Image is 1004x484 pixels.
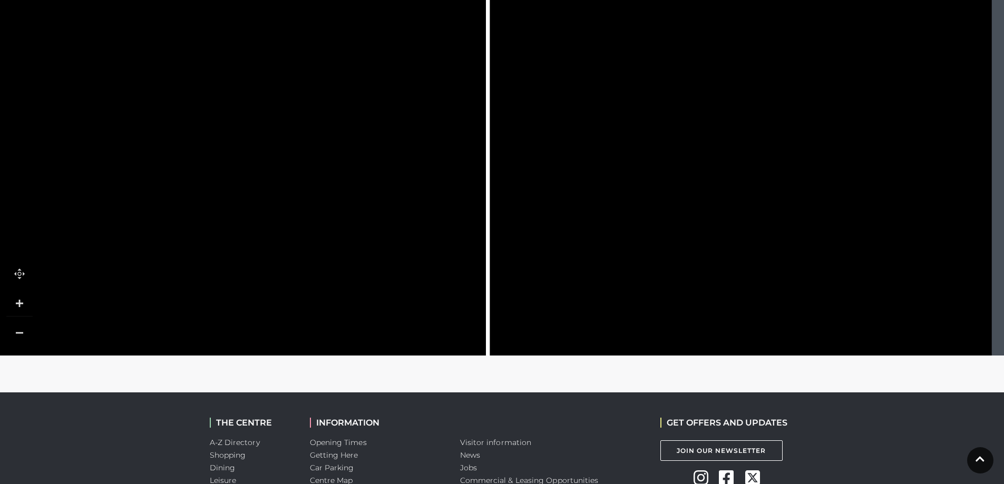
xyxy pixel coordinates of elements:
[460,463,477,472] a: Jobs
[210,438,260,447] a: A-Z Directory
[660,418,787,428] h2: GET OFFERS AND UPDATES
[660,440,783,461] a: Join Our Newsletter
[310,463,354,472] a: Car Parking
[210,450,246,460] a: Shopping
[460,438,532,447] a: Visitor information
[460,450,480,460] a: News
[210,418,294,428] h2: THE CENTRE
[210,463,236,472] a: Dining
[310,450,358,460] a: Getting Here
[310,438,367,447] a: Opening Times
[310,418,444,428] h2: INFORMATION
